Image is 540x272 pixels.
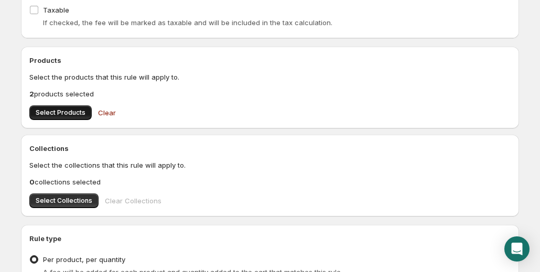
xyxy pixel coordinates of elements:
button: Select Collections [29,193,99,208]
p: products selected [29,89,511,99]
span: Taxable [43,6,69,14]
div: Open Intercom Messenger [504,236,530,262]
span: Select Products [36,108,85,117]
b: 2 [29,90,34,98]
p: collections selected [29,177,511,187]
h2: Rule type [29,233,511,244]
p: Select the collections that this rule will apply to. [29,160,511,170]
span: Select Collections [36,197,92,205]
b: 0 [29,178,35,186]
span: Per product, per quantity [43,255,125,264]
span: Clear [98,107,116,118]
button: Select Products [29,105,92,120]
h2: Products [29,55,511,66]
span: If checked, the fee will be marked as taxable and will be included in the tax calculation. [43,18,332,27]
h2: Collections [29,143,511,154]
button: Clear [92,102,122,123]
p: Select the products that this rule will apply to. [29,72,511,82]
